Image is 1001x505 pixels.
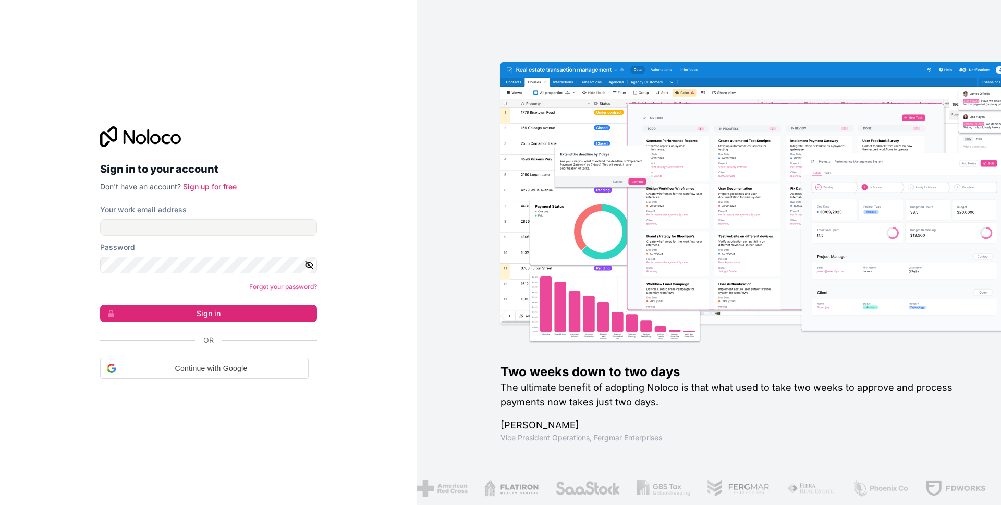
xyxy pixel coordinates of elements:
[706,480,770,497] img: /assets/fergmar-CudnrXN5.png
[636,480,689,497] img: /assets/gbstax-C-GtDUiK.png
[120,363,302,374] span: Continue with Google
[100,182,181,191] span: Don't have an account?
[851,480,908,497] img: /assets/phoenix-BREaitsQ.png
[500,364,968,380] h1: Two weeks down to two days
[416,480,467,497] img: /assets/american-red-cross-BAupjrZR.png
[500,380,968,410] h2: The ultimate benefit of adopting Noloco is that what used to take two weeks to approve and proces...
[183,182,237,191] a: Sign up for free
[100,205,187,215] label: Your work email address
[249,283,317,291] a: Forgot your password?
[500,432,968,443] h1: Vice President Operations , Fergmar Enterprises
[203,335,214,345] span: Or
[554,480,620,497] img: /assets/saastock-C6Zbiodz.png
[500,418,968,432] h1: [PERSON_NAME]
[100,257,317,273] input: Password
[100,160,317,178] h2: Sign in to your account
[483,480,538,497] img: /assets/flatiron-C8eUkumj.png
[100,242,135,252] label: Password
[100,305,317,322] button: Sign in
[100,358,309,379] div: Continue with Google
[924,480,985,497] img: /assets/fdworks-Bi04fVtw.png
[100,219,317,236] input: Email address
[786,480,835,497] img: /assets/fiera-fwj2N5v4.png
